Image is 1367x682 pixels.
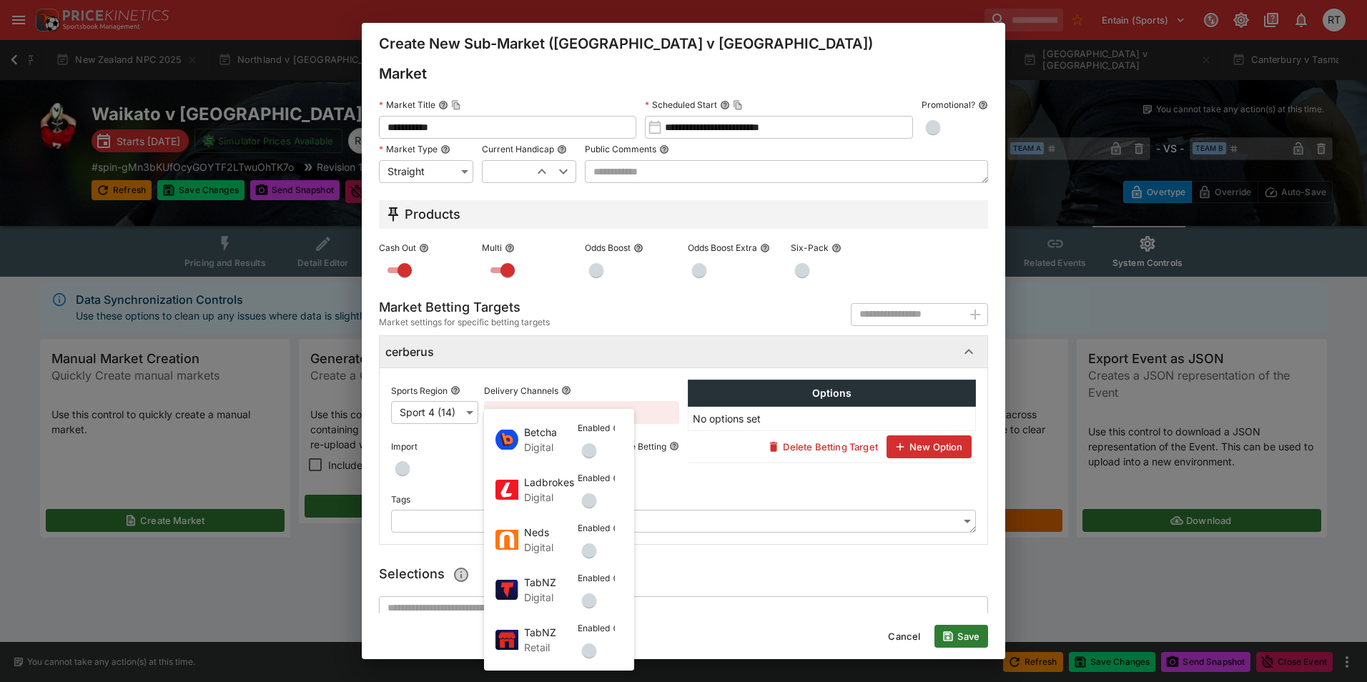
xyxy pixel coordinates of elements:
img: optKey [495,580,518,600]
img: optKey [495,430,518,450]
button: Enabled [613,573,623,583]
span: TabNZ [524,625,578,640]
img: optKey [495,630,518,650]
p: Digital [524,440,578,455]
span: TabNZ [524,575,578,590]
button: Enabled [613,473,623,483]
p: Retail [524,640,578,655]
img: optKey [495,530,518,550]
p: Enabled [578,422,610,434]
button: Enabled [613,423,623,433]
span: Neds [524,525,578,540]
p: Enabled [578,572,610,584]
img: optKey [495,480,518,500]
button: Enabled [613,523,623,533]
p: Enabled [578,622,610,634]
span: Ladbrokes [524,475,578,490]
span: Betcha [524,425,578,440]
p: Digital [524,590,578,605]
button: Enabled [613,623,623,633]
p: Enabled [578,522,610,534]
p: Enabled [578,472,610,484]
p: Digital [524,490,578,505]
p: Digital [524,540,578,555]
